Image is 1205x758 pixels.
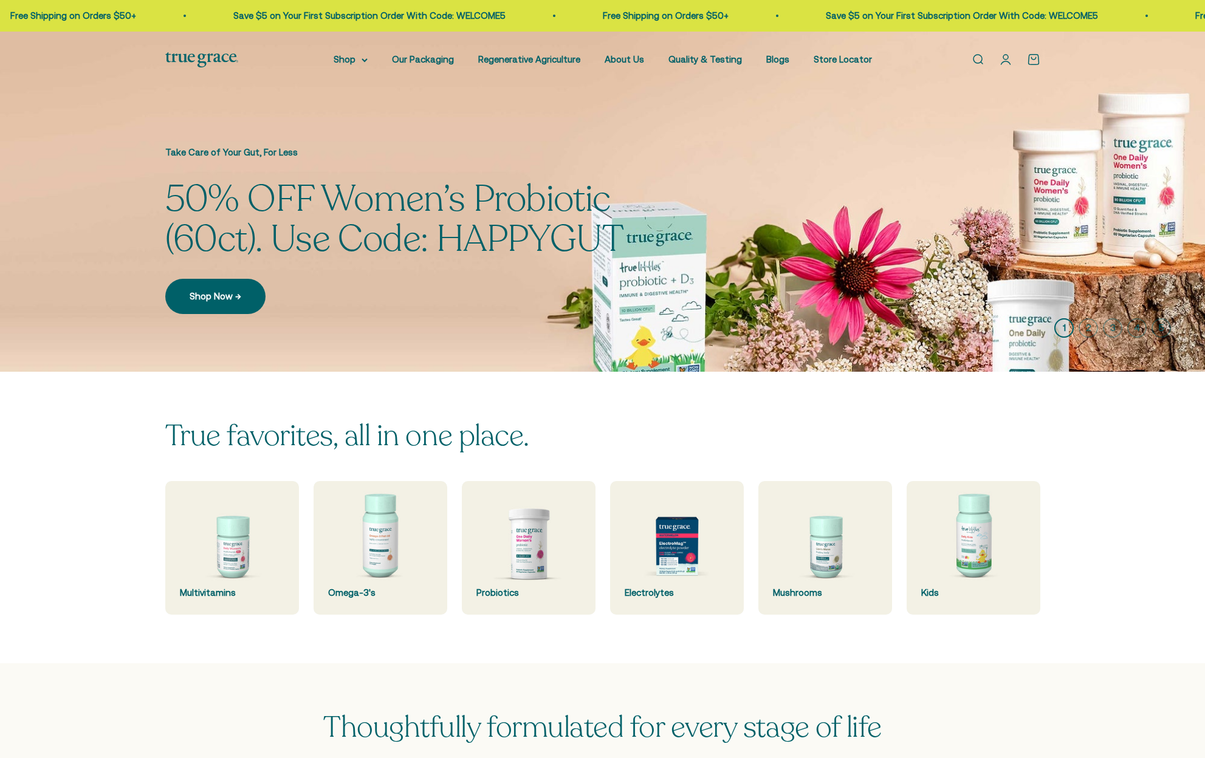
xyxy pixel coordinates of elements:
[625,586,729,600] div: Electrolytes
[907,481,1040,615] a: Kids
[921,586,1026,600] div: Kids
[334,52,368,67] summary: Shop
[668,54,742,64] a: Quality & Testing
[605,54,644,64] a: About Us
[392,54,454,64] a: Our Packaging
[766,54,789,64] a: Blogs
[165,145,700,160] p: Take Care of Your Gut, For Less
[1079,318,1098,338] button: 2
[1152,318,1171,338] button: 5
[314,481,447,615] a: Omega-3's
[165,279,266,314] a: Shop Now →
[165,481,299,615] a: Multivitamins
[1054,318,1074,338] button: 1
[1103,318,1122,338] button: 3
[1127,318,1147,338] button: 4
[476,586,581,600] div: Probiotics
[165,174,623,264] split-lines: 50% OFF Women’s Probiotic (60ct). Use Code: HAPPYGUT
[462,481,596,615] a: Probiotics
[9,10,135,21] a: Free Shipping on Orders $50+
[328,586,433,600] div: Omega-3's
[478,54,580,64] a: Regenerative Agriculture
[180,586,284,600] div: Multivitamins
[610,481,744,615] a: Electrolytes
[814,54,872,64] a: Store Locator
[232,9,504,23] p: Save $5 on Your First Subscription Order With Code: WELCOME5
[602,10,727,21] a: Free Shipping on Orders $50+
[323,708,881,747] span: Thoughtfully formulated for every stage of life
[825,9,1097,23] p: Save $5 on Your First Subscription Order With Code: WELCOME5
[758,481,892,615] a: Mushrooms
[773,586,877,600] div: Mushrooms
[165,416,529,456] split-lines: True favorites, all in one place.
